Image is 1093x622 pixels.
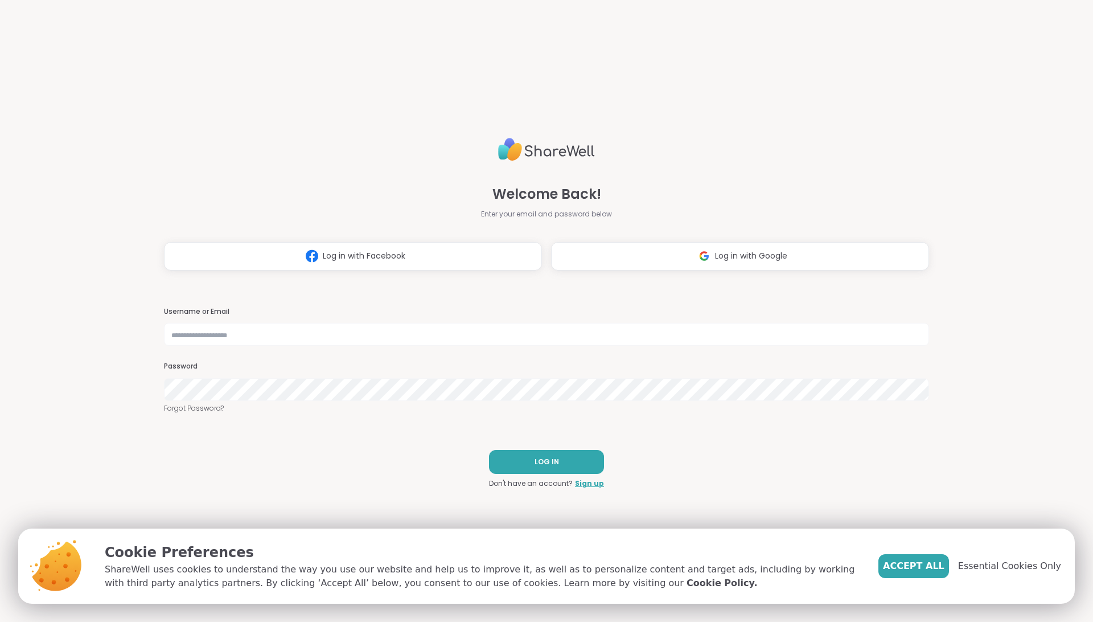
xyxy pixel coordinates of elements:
[958,559,1061,573] span: Essential Cookies Only
[164,307,929,317] h3: Username or Email
[489,450,604,474] button: LOG IN
[693,245,715,267] img: ShareWell Logomark
[715,250,787,262] span: Log in with Google
[687,576,757,590] a: Cookie Policy.
[883,559,944,573] span: Accept All
[301,245,323,267] img: ShareWell Logomark
[323,250,405,262] span: Log in with Facebook
[489,478,573,489] span: Don't have an account?
[481,209,612,219] span: Enter your email and password below
[164,242,542,271] button: Log in with Facebook
[575,478,604,489] a: Sign up
[164,362,929,371] h3: Password
[492,184,601,204] span: Welcome Back!
[105,563,860,590] p: ShareWell uses cookies to understand the way you use our website and help us to improve it, as we...
[878,554,949,578] button: Accept All
[498,133,595,166] img: ShareWell Logo
[535,457,559,467] span: LOG IN
[551,242,929,271] button: Log in with Google
[105,542,860,563] p: Cookie Preferences
[164,403,929,414] a: Forgot Password?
